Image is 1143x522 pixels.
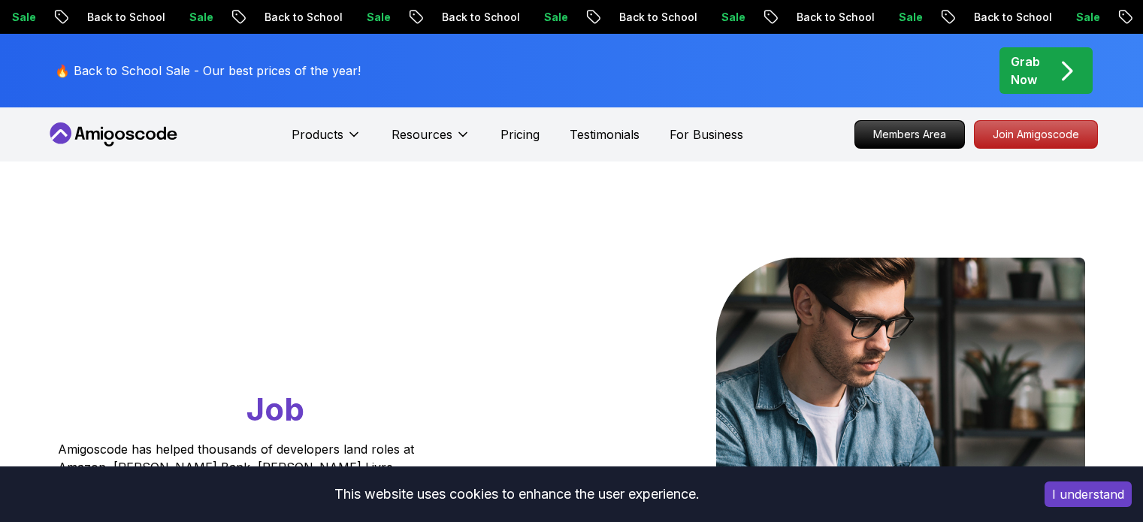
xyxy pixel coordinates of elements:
[246,390,304,428] span: Job
[588,10,691,25] p: Back to School
[855,121,964,148] p: Members Area
[292,125,343,143] p: Products
[159,10,207,25] p: Sale
[1011,53,1040,89] p: Grab Now
[854,120,965,149] a: Members Area
[11,478,1022,511] div: This website uses cookies to enhance the user experience.
[766,10,868,25] p: Back to School
[1045,481,1132,507] button: Accept cookies
[55,62,361,80] p: 🔥 Back to School Sale - Our best prices of the year!
[292,125,361,155] button: Products
[411,10,513,25] p: Back to School
[670,125,743,143] a: For Business
[392,125,470,155] button: Resources
[691,10,739,25] p: Sale
[868,10,916,25] p: Sale
[234,10,336,25] p: Back to School
[975,121,1097,148] p: Join Amigoscode
[974,120,1098,149] a: Join Amigoscode
[392,125,452,143] p: Resources
[500,125,540,143] a: Pricing
[513,10,561,25] p: Sale
[336,10,384,25] p: Sale
[56,10,159,25] p: Back to School
[58,258,472,431] h1: Go From Learning to Hired: Master Java, Spring Boot & Cloud Skills That Get You the
[570,125,640,143] a: Testimonials
[1045,10,1093,25] p: Sale
[943,10,1045,25] p: Back to School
